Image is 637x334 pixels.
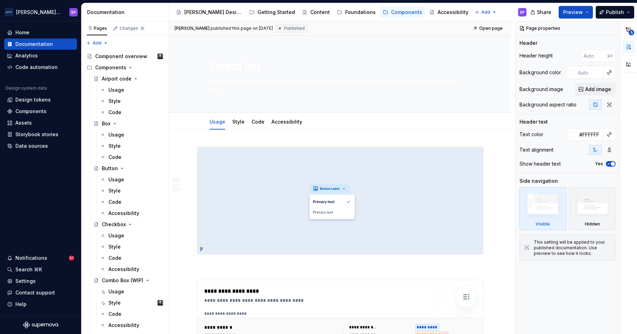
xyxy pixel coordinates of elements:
[197,147,483,254] img: b518f433-d356-4a5a-bd4a-7d6c18bb1d26.png
[4,39,77,50] a: Documentation
[97,297,166,308] a: StyleTeunis Vorsteveld
[207,58,471,75] textarea: Select list
[585,86,611,93] span: Add image
[97,107,166,118] a: Code
[69,255,74,261] span: 31
[91,118,166,129] a: Box
[534,239,611,256] div: This setting will be applied to your published documentation. Use preview to see how it looks.
[84,51,166,62] a: Component overviewTeunis Vorsteveld
[108,299,121,306] div: Style
[210,119,225,125] a: Usage
[173,7,245,18] a: [PERSON_NAME] Design
[15,278,36,285] div: Settings
[211,26,273,31] div: published this page on [DATE]
[269,114,305,129] div: Accessibility
[519,86,563,93] div: Background image
[102,221,126,228] div: Checkbox
[95,53,147,60] div: Component overview
[108,109,121,116] div: Code
[4,287,77,298] button: Contact support
[207,114,228,129] div: Usage
[426,7,471,18] a: Accessibility
[481,9,490,15] span: Add
[4,252,77,264] button: Notifications31
[4,140,77,152] a: Data sources
[93,40,101,46] span: Add
[559,6,593,19] button: Preview
[229,114,247,129] div: Style
[91,219,166,230] a: Checkbox
[108,176,124,183] div: Usage
[120,26,145,31] div: Changes
[91,163,166,174] a: Button
[438,9,468,16] div: Accessibility
[91,275,166,286] a: Combo Box (WIP)
[16,9,61,16] div: [PERSON_NAME] Airlines
[249,114,267,129] div: Code
[15,64,58,71] div: Code automation
[563,9,583,16] span: Preview
[246,7,298,18] a: Getting Started
[299,7,333,18] a: Content
[102,120,111,127] div: Box
[97,174,166,185] a: Usage
[15,29,29,36] div: Home
[175,26,210,31] span: [PERSON_NAME]
[97,286,166,297] a: Usage
[108,243,121,250] div: Style
[391,9,422,16] div: Components
[97,320,166,331] a: Accessibility
[520,9,525,15] div: SP
[519,101,576,108] div: Background aspect ratio
[519,160,561,167] div: Show header text
[97,241,166,252] a: Style
[345,9,376,16] div: Foundations
[15,96,51,103] div: Design tokens
[15,255,47,262] div: Notifications
[102,75,132,82] div: Airport code
[310,9,330,16] div: Content
[4,117,77,128] a: Assets
[97,129,166,140] a: Usage
[15,289,55,296] div: Contact support
[108,131,124,138] div: Usage
[4,264,77,275] button: Search ⌘K
[108,210,139,217] div: Accessibility
[108,199,121,206] div: Code
[232,119,245,125] a: Style
[519,69,561,76] div: Background color
[84,62,166,73] div: Components
[15,41,53,48] div: Documentation
[91,73,166,84] a: Airport code
[575,66,603,79] input: Auto
[15,266,42,273] div: Search ⌘K
[4,94,77,105] a: Design tokens
[84,38,110,48] button: Add
[585,221,600,227] div: Hidden
[519,40,537,47] div: Header
[569,187,616,230] div: Hidden
[4,299,77,310] button: Help
[5,8,13,16] img: f0306bc8-3074-41fb-b11c-7d2e8671d5eb.png
[97,185,166,196] a: Style
[6,85,47,91] div: Design system data
[527,6,556,19] button: Share
[15,119,32,126] div: Assets
[15,142,48,149] div: Data sources
[334,7,378,18] a: Foundations
[470,23,506,33] a: Open page
[97,252,166,264] a: Code
[108,86,124,93] div: Usage
[1,5,80,20] button: [PERSON_NAME] AirlinesSP
[108,255,121,262] div: Code
[97,152,166,163] a: Code
[479,26,503,31] span: Open page
[4,129,77,140] a: Storybook stories
[284,26,305,31] span: Published
[519,178,558,185] div: Side navigation
[23,321,58,328] svg: Supernova Logo
[519,146,553,153] div: Text alignment
[97,140,166,152] a: Style
[207,76,471,96] textarea: A select list lets users pick one option from a short set when it's easier to browse than type.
